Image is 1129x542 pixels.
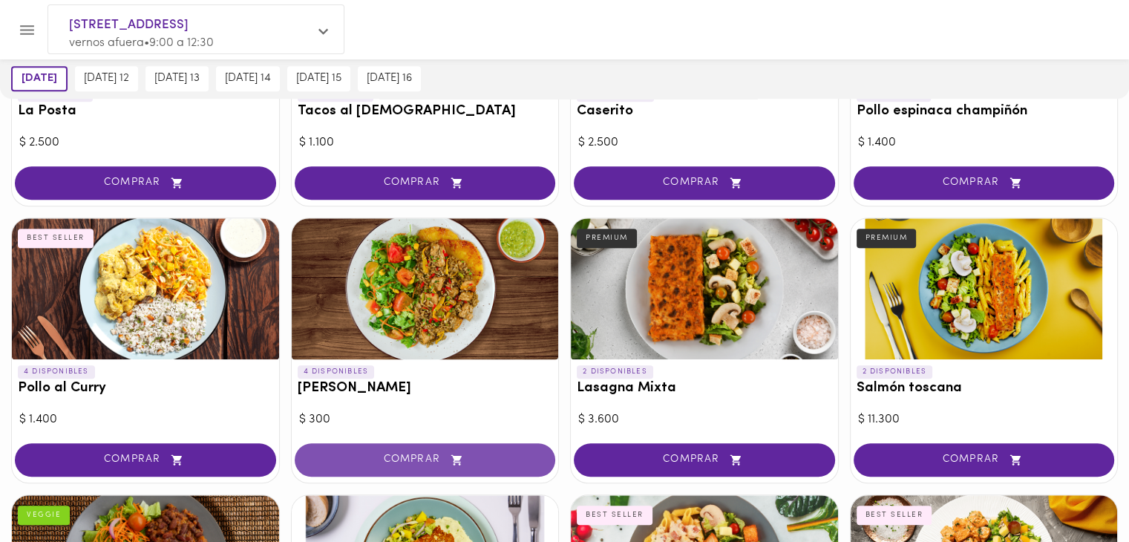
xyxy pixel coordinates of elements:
iframe: Messagebird Livechat Widget [1043,456,1114,527]
div: VEGGIE [18,506,70,525]
div: Arroz chaufa [292,218,559,359]
span: [DATE] 12 [84,72,129,85]
h3: Caserito [577,104,832,120]
div: $ 1.400 [858,134,1110,151]
button: COMPRAR [574,443,835,477]
div: BEST SELLER [18,229,94,248]
h3: Pollo al Curry [18,381,273,396]
h3: Tacos al [DEMOGRAPHIC_DATA] [298,104,553,120]
span: [STREET_ADDRESS] [69,16,308,35]
button: [DATE] 15 [287,66,350,91]
p: 4 DISPONIBLES [298,365,375,379]
button: COMPRAR [15,166,276,200]
button: COMPRAR [854,166,1115,200]
span: [DATE] 16 [367,72,412,85]
span: [DATE] 15 [296,72,341,85]
button: [DATE] 13 [145,66,209,91]
div: PREMIUM [577,229,637,248]
span: COMPRAR [872,454,1096,466]
button: [DATE] [11,66,68,91]
div: $ 11.300 [858,411,1110,428]
p: 2 DISPONIBLES [577,365,653,379]
div: BEST SELLER [857,506,932,525]
div: $ 300 [299,411,552,428]
span: COMPRAR [592,454,817,466]
span: COMPRAR [33,454,258,466]
button: [DATE] 12 [75,66,138,91]
h3: Lasagna Mixta [577,381,832,396]
h3: La Posta [18,104,273,120]
span: COMPRAR [313,177,537,189]
p: 4 DISPONIBLES [18,365,95,379]
span: [DATE] 14 [225,72,271,85]
button: [DATE] 16 [358,66,421,91]
button: COMPRAR [854,443,1115,477]
button: COMPRAR [295,443,556,477]
div: $ 1.100 [299,134,552,151]
span: COMPRAR [872,177,1096,189]
button: Menu [9,12,45,48]
span: [DATE] [22,72,57,85]
p: 2 DISPONIBLES [857,365,933,379]
button: COMPRAR [15,443,276,477]
div: $ 3.600 [578,411,831,428]
div: PREMIUM [857,229,917,248]
h3: Salmón toscana [857,381,1112,396]
div: $ 1.400 [19,411,272,428]
span: [DATE] 13 [154,72,200,85]
span: COMPRAR [592,177,817,189]
span: COMPRAR [33,177,258,189]
button: COMPRAR [574,166,835,200]
span: vernos afuera • 9:00 a 12:30 [69,37,214,49]
div: Lasagna Mixta [571,218,838,359]
div: $ 2.500 [578,134,831,151]
div: $ 2.500 [19,134,272,151]
h3: [PERSON_NAME] [298,381,553,396]
div: BEST SELLER [577,506,652,525]
button: [DATE] 14 [216,66,280,91]
span: COMPRAR [313,454,537,466]
h3: Pollo espinaca champiñón [857,104,1112,120]
div: Pollo al Curry [12,218,279,359]
button: COMPRAR [295,166,556,200]
div: Salmón toscana [851,218,1118,359]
